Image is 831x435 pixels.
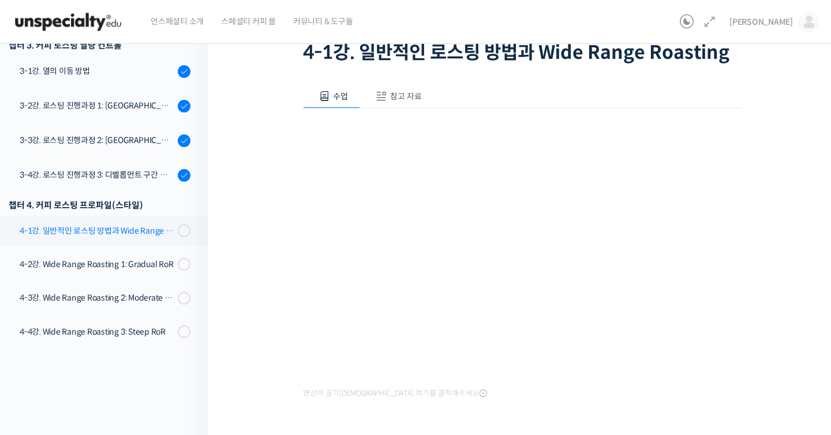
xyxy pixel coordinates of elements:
[149,339,222,368] a: 설정
[20,291,174,304] div: 4-3강. Wide Range Roasting 2: Moderate RoR
[20,134,174,147] div: 3-3강. 로스팅 진행과정 2: [GEOGRAPHIC_DATA], [GEOGRAPHIC_DATA] 구간 열량 컨트롤
[390,91,422,102] span: 참고 자료
[20,258,174,271] div: 4-2강. Wide Range Roasting 1: Gradual RoR
[20,224,174,237] div: 4-1강. 일반적인 로스팅 방법과 Wide Range Roasting
[76,339,149,368] a: 대화
[36,357,43,366] span: 홈
[303,42,742,63] h1: 4-1강. 일반적인 로스팅 방법과 Wide Range Roasting
[106,357,119,366] span: 대화
[20,99,174,112] div: 3-2강. 로스팅 진행과정 1: [GEOGRAPHIC_DATA] 구간 열량 컨트롤
[20,168,174,181] div: 3-4강. 로스팅 진행과정 3: 디벨롭먼트 구간 열량 컨트롤
[3,339,76,368] a: 홈
[20,325,174,338] div: 4-4강. Wide Range Roasting 3: Steep RoR
[729,17,793,27] span: [PERSON_NAME]
[20,65,174,77] div: 3-1강. 열의 이동 방법
[333,91,348,102] span: 수업
[9,37,190,53] div: 챕터 3. 커피 로스팅 열량 컨트롤
[9,197,190,213] div: 챕터 4. 커피 로스팅 프로파일(스타일)
[178,357,192,366] span: 설정
[303,389,487,398] span: 영상이 끊기[DEMOGRAPHIC_DATA] 여기를 클릭해주세요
